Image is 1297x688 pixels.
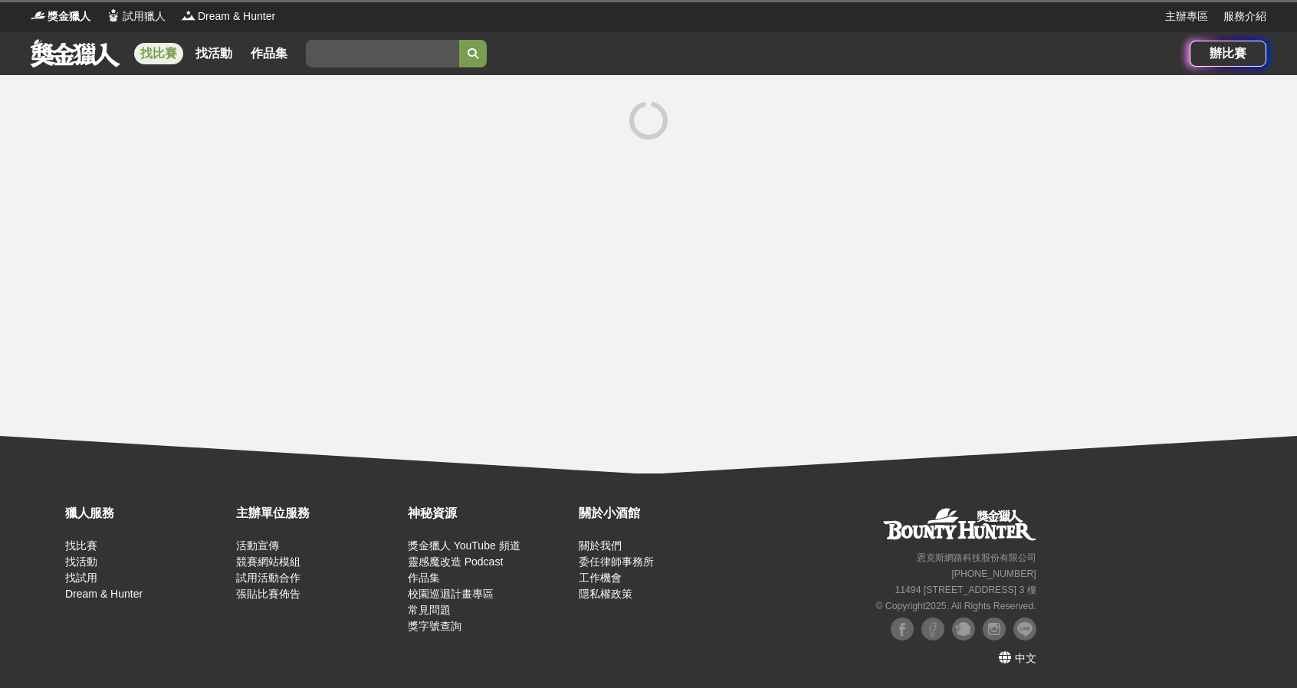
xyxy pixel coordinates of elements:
a: 主辦專區 [1165,8,1208,25]
a: 靈感魔改造 Podcast [408,555,503,568]
img: Instagram [983,618,1006,640]
img: Facebook [921,618,944,640]
a: 找比賽 [65,539,97,552]
img: LINE [1013,618,1036,640]
img: Logo [31,8,46,23]
a: 作品集 [245,43,294,64]
a: 找活動 [65,555,97,568]
img: Logo [181,8,196,23]
a: 張貼比賽佈告 [236,588,300,600]
div: 神秘資源 [408,504,571,523]
a: 試用活動合作 [236,572,300,584]
div: 獵人服務 [65,504,228,523]
a: 常見問題 [408,604,451,616]
a: 活動宣傳 [236,539,279,552]
small: © Copyright 2025 . All Rights Reserved. [875,601,1036,611]
small: 11494 [STREET_ADDRESS] 3 樓 [895,585,1036,595]
a: Logo試用獵人 [106,8,166,25]
img: Facebook [891,618,914,640]
a: 找試用 [65,572,97,584]
a: 關於我們 [579,539,622,552]
span: 中文 [1015,652,1036,664]
a: 工作機會 [579,572,622,584]
a: 服務介紹 [1223,8,1266,25]
a: Logo獎金獵人 [31,8,90,25]
a: 作品集 [408,572,440,584]
img: Plurk [952,618,975,640]
a: 隱私權政策 [579,588,632,600]
a: 委任律師事務所 [579,555,654,568]
span: 獎金獵人 [48,8,90,25]
a: 找比賽 [134,43,183,64]
div: 關於小酒館 [579,504,742,523]
a: 辦比賽 [1190,41,1266,67]
a: 校園巡迴計畫專區 [408,588,494,600]
span: Dream & Hunter [198,8,275,25]
a: 獎字號查詢 [408,620,461,632]
div: 主辦單位服務 [236,504,399,523]
small: [PHONE_NUMBER] [951,568,1036,579]
a: LogoDream & Hunter [181,8,275,25]
img: Logo [106,8,121,23]
a: 競賽網站模組 [236,555,300,568]
a: 找活動 [189,43,238,64]
a: Dream & Hunter [65,588,143,600]
a: 獎金獵人 YouTube 頻道 [408,539,520,552]
span: 試用獵人 [123,8,166,25]
small: 恩克斯網路科技股份有限公司 [917,552,1036,563]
